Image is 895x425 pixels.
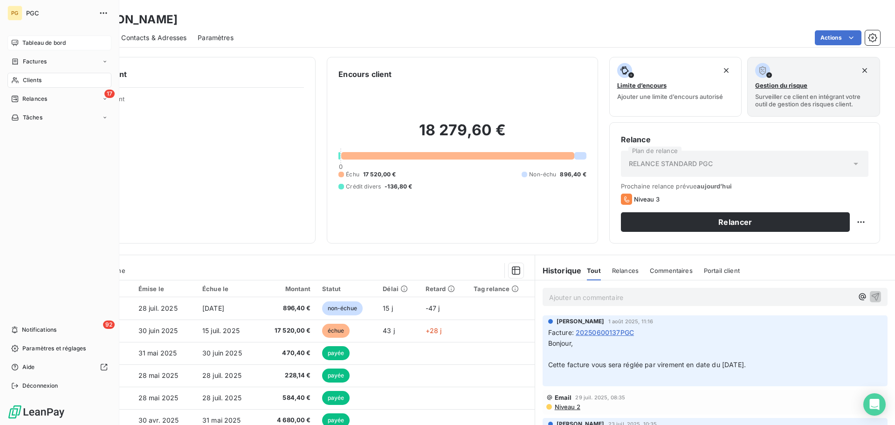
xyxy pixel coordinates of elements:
[266,285,311,293] div: Montant
[322,346,350,360] span: payée
[56,69,304,80] h6: Informations client
[587,267,601,274] span: Tout
[7,404,65,419] img: Logo LeanPay
[621,212,850,232] button: Relancer
[535,265,582,276] h6: Historique
[529,170,556,179] span: Non-échu
[339,163,343,170] span: 0
[322,369,350,383] span: payée
[385,182,412,191] span: -136,80 €
[548,361,746,369] span: Cette facture vous sera réglée par virement en date du [DATE].
[202,394,241,402] span: 28 juil. 2025
[138,394,179,402] span: 28 mai 2025
[815,30,861,45] button: Actions
[7,6,22,21] div: PG
[7,341,111,356] a: Paramètres et réglages
[7,73,111,88] a: Clients
[557,317,605,326] span: [PERSON_NAME]
[266,393,311,403] span: 584,40 €
[346,182,381,191] span: Crédit divers
[266,371,311,380] span: 228,14 €
[383,327,395,334] span: 43 j
[266,304,311,313] span: 896,40 €
[576,327,634,337] span: 20250600137PGC
[138,285,191,293] div: Émise le
[609,57,742,117] button: Limite d’encoursAjouter une limite d’encours autorisé
[383,304,393,312] span: 15 j
[426,304,440,312] span: -47 j
[104,90,115,98] span: 17
[650,267,693,274] span: Commentaires
[7,110,111,125] a: Tâches
[7,360,111,375] a: Aide
[7,35,111,50] a: Tableau de bord
[322,285,372,293] div: Statut
[23,76,41,84] span: Clients
[202,371,241,379] span: 28 juil. 2025
[7,54,111,69] a: Factures
[202,285,255,293] div: Échue le
[426,285,462,293] div: Retard
[138,371,179,379] span: 28 mai 2025
[617,82,667,89] span: Limite d’encours
[322,391,350,405] span: payée
[383,285,414,293] div: Délai
[23,113,42,122] span: Tâches
[634,195,660,203] span: Niveau 3
[138,349,177,357] span: 31 mai 2025
[22,39,66,47] span: Tableau de bord
[138,304,178,312] span: 28 juil. 2025
[560,170,586,179] span: 896,40 €
[266,416,311,425] span: 4 680,00 €
[617,93,723,100] span: Ajouter une limite d’encours autorisé
[138,327,178,334] span: 30 juin 2025
[202,349,242,357] span: 30 juin 2025
[22,363,35,371] span: Aide
[629,159,713,168] span: RELANCE STANDARD PGC
[704,267,740,274] span: Portail client
[82,11,178,28] h3: [PERSON_NAME]
[138,416,179,424] span: 30 avr. 2025
[755,82,807,89] span: Gestion du risque
[202,327,240,334] span: 15 juil. 2025
[22,344,86,353] span: Paramètres et réglages
[474,285,529,293] div: Tag relance
[621,134,868,145] h6: Relance
[575,395,625,400] span: 29 juil. 2025, 08:35
[548,339,573,347] span: Bonjour,
[26,9,93,17] span: PGC
[22,326,56,334] span: Notifications
[621,182,868,190] span: Prochaine relance prévue
[322,301,363,315] span: non-échue
[548,327,574,337] span: Facture :
[363,170,396,179] span: 17 520,00 €
[426,327,442,334] span: +28 j
[608,319,654,324] span: 1 août 2025, 11:16
[103,320,115,329] span: 92
[75,95,304,108] span: Propriétés Client
[612,267,639,274] span: Relances
[697,182,732,190] span: aujourd’hui
[338,121,586,149] h2: 18 279,60 €
[202,304,224,312] span: [DATE]
[266,348,311,358] span: 470,40 €
[863,393,886,416] div: Open Intercom Messenger
[23,57,47,66] span: Factures
[121,33,186,42] span: Contacts & Adresses
[747,57,880,117] button: Gestion du risqueSurveiller ce client en intégrant votre outil de gestion des risques client.
[198,33,234,42] span: Paramètres
[338,69,392,80] h6: Encours client
[555,394,572,401] span: Email
[266,326,311,335] span: 17 520,00 €
[346,170,359,179] span: Échu
[22,382,58,390] span: Déconnexion
[322,324,350,338] span: échue
[202,416,241,424] span: 31 mai 2025
[7,91,111,106] a: 17Relances
[554,403,580,411] span: Niveau 2
[755,93,872,108] span: Surveiller ce client en intégrant votre outil de gestion des risques client.
[22,95,47,103] span: Relances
